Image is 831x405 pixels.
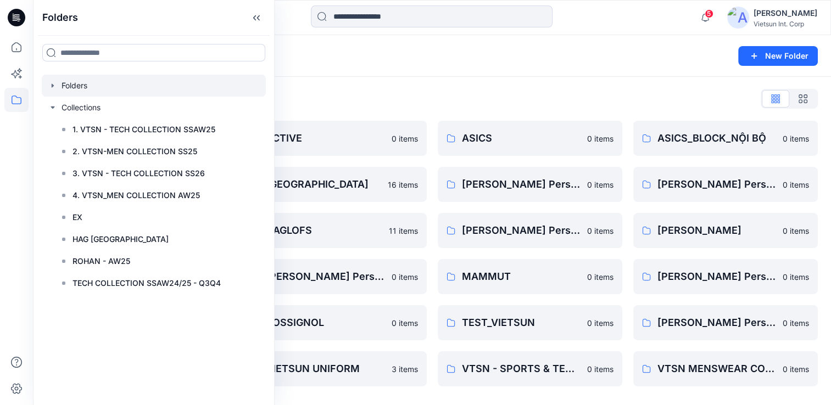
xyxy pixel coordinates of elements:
[392,133,418,144] p: 0 items
[266,177,381,192] p: [GEOGRAPHIC_DATA]
[392,271,418,283] p: 0 items
[738,46,818,66] button: New Folder
[266,131,384,146] p: ACTIVE
[388,179,418,190] p: 16 items
[438,351,622,386] a: VTSN - SPORTS & TECH COLLECTION0 items
[72,233,169,246] p: HAG [GEOGRAPHIC_DATA]
[657,177,776,192] p: [PERSON_NAME] Personal Zone
[587,179,614,190] p: 0 items
[438,167,622,202] a: [PERSON_NAME] Personal Zone0 items
[242,167,426,202] a: [GEOGRAPHIC_DATA]16 items
[587,271,614,283] p: 0 items
[657,361,776,376] p: VTSN MENSWEAR COLLECTION
[633,167,818,202] a: [PERSON_NAME] Personal Zone0 items
[438,213,622,248] a: [PERSON_NAME] Personal Zone0 items
[242,259,426,294] a: [PERSON_NAME] Personal Zone0 items
[438,305,622,340] a: TEST_VIETSUN0 items
[754,20,817,28] div: Vietsun Int. Corp
[783,271,809,283] p: 0 items
[657,223,776,238] p: [PERSON_NAME]
[438,259,622,294] a: MAMMUT0 items
[462,315,581,330] p: TEST_VIETSUN
[657,269,776,284] p: [PERSON_NAME] Personal Zone
[633,259,818,294] a: [PERSON_NAME] Personal Zone0 items
[462,223,581,238] p: [PERSON_NAME] Personal Zone
[462,361,581,376] p: VTSN - SPORTS & TECH COLLECTION
[462,177,581,192] p: [PERSON_NAME] Personal Zone
[72,189,200,202] p: 4. VTSN_MEN COLLECTION AW25
[72,277,221,290] p: TECH COLLECTION SSAW24/25 - Q3Q4
[705,9,713,18] span: 5
[438,121,622,156] a: ASICS0 items
[633,351,818,386] a: VTSN MENSWEAR COLLECTION0 items
[587,363,614,375] p: 0 items
[72,255,130,268] p: ROHAN - AW25
[462,131,581,146] p: ASICS
[72,211,82,224] p: EX
[657,315,776,330] p: [PERSON_NAME] Personal Zone
[587,133,614,144] p: 0 items
[783,363,809,375] p: 0 items
[783,225,809,237] p: 0 items
[266,223,382,238] p: HAGLOFS
[754,7,817,20] div: [PERSON_NAME]
[392,363,418,375] p: 3 items
[587,225,614,237] p: 0 items
[242,121,426,156] a: ACTIVE0 items
[783,133,809,144] p: 0 items
[72,123,215,136] p: 1. VTSN - TECH COLLECTION SSAW25
[266,315,384,330] p: ROSSIGNOL
[657,131,776,146] p: ASICS_BLOCK_NỘI BỘ
[633,121,818,156] a: ASICS_BLOCK_NỘI BỘ0 items
[72,167,205,180] p: 3. VTSN - TECH COLLECTION SS26
[727,7,749,29] img: avatar
[266,361,384,376] p: VIETSUN UNIFORM
[242,213,426,248] a: HAGLOFS11 items
[783,179,809,190] p: 0 items
[242,351,426,386] a: VIETSUN UNIFORM3 items
[783,317,809,329] p: 0 items
[266,269,384,284] p: [PERSON_NAME] Personal Zone
[392,317,418,329] p: 0 items
[242,305,426,340] a: ROSSIGNOL0 items
[72,145,197,158] p: 2. VTSN-MEN COLLECTION SS25
[389,225,418,237] p: 11 items
[633,305,818,340] a: [PERSON_NAME] Personal Zone0 items
[462,269,581,284] p: MAMMUT
[587,317,614,329] p: 0 items
[633,213,818,248] a: [PERSON_NAME]0 items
